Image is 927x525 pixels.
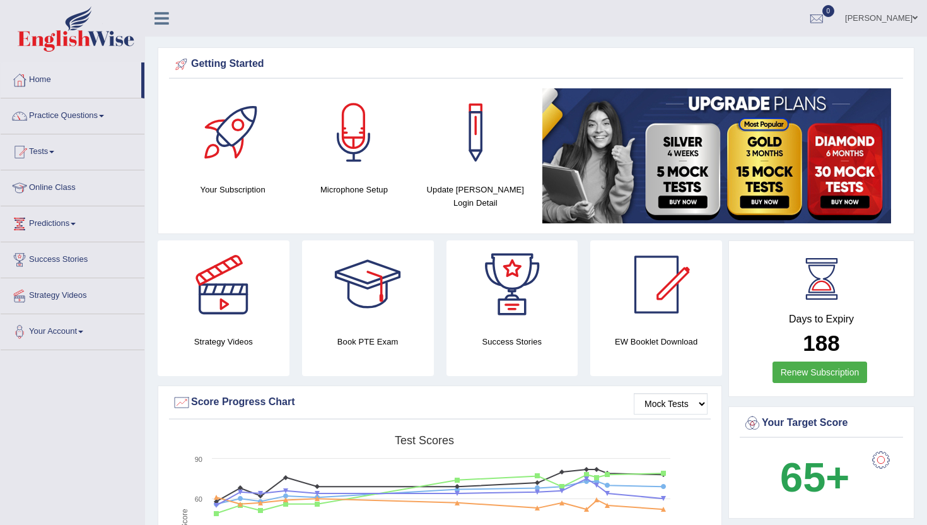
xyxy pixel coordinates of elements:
[1,242,144,274] a: Success Stories
[395,434,454,447] tspan: Test scores
[743,414,900,433] div: Your Target Score
[1,206,144,238] a: Predictions
[1,314,144,346] a: Your Account
[421,183,530,209] h4: Update [PERSON_NAME] Login Detail
[158,335,289,348] h4: Strategy Videos
[772,362,868,383] a: Renew Subscription
[302,335,434,348] h4: Book PTE Exam
[178,183,287,196] h4: Your Subscription
[542,88,891,223] img: small5.jpg
[1,134,144,166] a: Tests
[172,393,708,412] div: Score Progress Chart
[803,331,839,355] b: 188
[195,456,202,463] text: 90
[1,278,144,310] a: Strategy Videos
[446,335,578,348] h4: Success Stories
[1,62,141,94] a: Home
[300,183,408,196] h4: Microphone Setup
[195,495,202,503] text: 60
[743,314,900,325] h4: Days to Expiry
[590,335,722,348] h4: EW Booklet Download
[780,454,849,500] b: 65+
[1,170,144,202] a: Online Class
[822,5,835,17] span: 0
[172,55,900,74] div: Getting Started
[1,98,144,130] a: Practice Questions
